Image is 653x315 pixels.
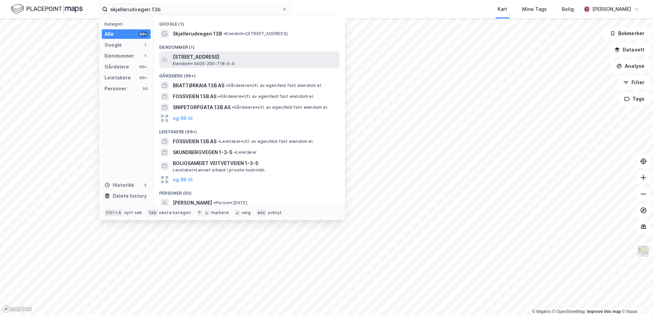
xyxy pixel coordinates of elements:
[619,92,650,106] button: Tags
[105,74,131,82] div: Leietakere
[2,305,32,313] a: Mapbox homepage
[148,209,158,216] div: tab
[105,30,114,38] div: Alle
[105,181,134,189] div: Historikk
[105,21,151,27] div: Kategori
[173,81,224,90] span: BRATTØRKAIA 13B AS
[138,64,148,70] div: 99+
[637,245,650,258] img: Z
[498,5,507,13] div: Kart
[213,200,247,206] span: Person • [DATE]
[611,59,650,73] button: Analyse
[108,4,282,14] input: Søk på adresse, matrikkel, gårdeiere, leietakere eller personer
[226,83,228,88] span: •
[609,43,650,57] button: Datasett
[234,150,236,155] span: •
[124,210,142,215] div: nytt søk
[218,94,314,99] span: Gårdeiere • Utl. av egen/leid fast eiendom el.
[142,86,148,91] div: 50
[592,5,631,13] div: [PERSON_NAME]
[218,94,220,99] span: •
[173,148,233,156] span: SKUNDBERGVEGEN 1-3-5
[173,199,212,207] span: [PERSON_NAME]
[173,159,337,167] span: BOLIGSAMEIET VEITVETVEIEN 1-3-5
[154,124,345,136] div: Leietakere (99+)
[619,282,653,315] iframe: Chat Widget
[522,5,547,13] div: Mine Tags
[223,31,288,36] span: Eiendom • [STREET_ADDRESS]
[11,3,83,15] img: logo.f888ab2527a4732fd821a326f86c7f29.svg
[619,282,653,315] div: Kontrollprogram for chat
[173,103,231,111] span: SNIPETORPGATA 13B AS
[234,150,257,155] span: Leietaker
[142,53,148,59] div: 1
[105,52,134,60] div: Eiendommer
[211,210,229,215] div: markere
[218,139,220,144] span: •
[154,68,345,80] div: Gårdeiere (99+)
[138,75,148,80] div: 99+
[173,61,235,66] span: Eiendom • 3405-200-718-0-0
[154,39,345,51] div: Eiendommer (1)
[173,137,217,146] span: FOSSVEIEN 13B AS
[105,85,127,93] div: Personer
[223,31,225,36] span: •
[142,182,148,188] div: 2
[268,210,282,215] div: avbryt
[154,185,345,197] div: Personer (50)
[154,16,345,28] div: Google (1)
[173,92,217,101] span: FOSSVEIEN 13B AS
[138,31,148,37] div: 99+
[218,139,314,144] span: Leietaker • Utl. av egen/leid fast eiendom el.
[173,53,337,61] span: [STREET_ADDRESS]
[173,176,193,184] button: og 96 til
[232,105,234,110] span: •
[604,27,650,40] button: Bokmerker
[587,309,621,314] a: Improve this map
[562,5,574,13] div: Bolig
[532,309,551,314] a: Mapbox
[256,209,267,216] div: esc
[617,76,650,89] button: Filter
[105,63,129,71] div: Gårdeiere
[159,210,191,215] div: neste kategori
[226,83,322,88] span: Gårdeiere • Utl. av egen/leid fast eiendom el.
[173,114,193,122] button: og 96 til
[113,192,147,200] div: Delete history
[173,30,222,38] span: Skjellerudvegen 13B
[232,105,328,110] span: Gårdeiere • Utl. av egen/leid fast eiendom el.
[552,309,585,314] a: OpenStreetMap
[142,42,148,48] div: 1
[105,41,122,49] div: Google
[241,210,251,215] div: velg
[105,209,123,216] div: Ctrl + k
[173,167,266,173] span: Leietaker • Lønnet arbeid i private husholdn.
[213,200,216,205] span: •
